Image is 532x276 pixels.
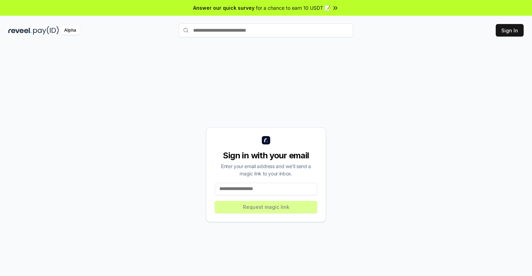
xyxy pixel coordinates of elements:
[256,4,330,11] span: for a chance to earn 10 USDT 📝
[215,150,317,161] div: Sign in with your email
[496,24,524,37] button: Sign In
[8,26,32,35] img: reveel_dark
[193,4,254,11] span: Answer our quick survey
[60,26,80,35] div: Alpha
[262,136,270,144] img: logo_small
[33,26,59,35] img: pay_id
[215,163,317,177] div: Enter your email address and we’ll send a magic link to your inbox.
